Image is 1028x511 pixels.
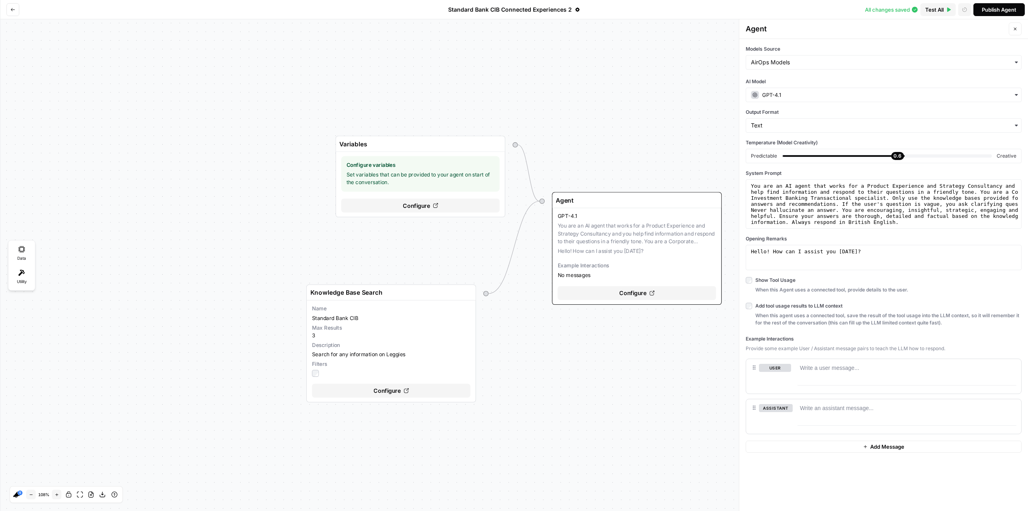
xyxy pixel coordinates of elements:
button: user [759,364,791,372]
span: Test All [925,6,944,14]
div: 0.6 [891,152,904,160]
div: assistant [751,404,791,429]
span: Configure [373,386,401,395]
span: Search for any information on Leggies [312,351,471,358]
span: Configure [403,201,430,210]
input: Step Name [310,288,469,297]
div: Write a user message... [800,364,859,372]
span: Standard Bank CIB Connected Experiences 2 [448,6,572,14]
label: Output Format [746,109,1022,116]
div: Publish Agent [982,6,1016,14]
div: NameStandard Bank CIBMax Results3DescriptionSearch for any information on LeggiesFiltersConfigure [306,285,476,402]
div: Utility [10,266,33,288]
span: Provide some example User / Assistant message pairs to teach the LLM how to respond. [746,345,1022,352]
span: Standard Bank CIB [312,314,471,322]
span: Add Message [870,443,904,451]
label: System Prompt [746,170,1022,177]
button: Add Message [746,441,1022,453]
button: Publish Agent [973,3,1025,16]
label: Opening Remarks [746,235,1022,242]
span: All changes saved [865,6,910,14]
span: Filters [312,360,471,368]
div: GPT-4.1 [746,88,1022,102]
div: Configure variablesSet variables that can be provided to your agent on start of the conversation.... [336,136,506,218]
input: Add tool usage results to LLM contextWhen this agent uses a connected tool, save the result of th... [746,303,752,309]
div: GPT-4.1You are an AI agent that works for a Product Experience and Strategy Consultancy and you h... [552,192,722,305]
button: Configure variablesSet variables that can be provided to your agent on start of the conversation.... [336,152,505,217]
button: Test All [920,3,956,16]
span: Configure [619,289,647,298]
div: Predictable [751,152,777,160]
button: Standard Bank CIB Connected Experiences 2 [443,3,585,16]
span: Name [312,305,471,312]
div: user [751,364,791,389]
input: Text [751,121,1016,129]
span: Description [312,341,471,349]
div: Example Interactions [746,335,1022,343]
div: Data [10,242,33,265]
span: Max Results [312,324,471,332]
a: 5 [18,490,22,495]
button: GPT-4.1You are an AI agent that works for a Product Experience and Strategy Consultancy and you h... [553,208,721,304]
span: When this agent uses a connected tool, save the result of the tool usage into the LLM context, so... [755,312,1022,326]
span: Show Tool Usage [755,277,795,284]
div: Write an assistant message... [800,404,873,412]
g: Edge from start to initial [518,145,539,201]
button: assistant [759,404,793,412]
button: NameStandard Bank CIBMax Results3DescriptionSearch for any information on LeggiesFiltersConfigure [307,300,475,402]
button: AI ModelGPT-4.1 [746,78,1022,102]
text: 5 [19,491,21,495]
g: Edge from 56d1fff1-1f1d-4176-ad2f-6fdd1048d40a to initial [489,201,540,293]
input: Step Name [556,196,714,205]
input: Step Name [339,140,498,148]
div: 3 [312,324,471,340]
span: Configure variables [347,161,495,169]
button: Go back [6,3,19,16]
span: When this Agent uses a connected tool, provide details to the user. [755,286,1022,293]
span: Agent [746,23,767,35]
label: AI Model [746,78,1022,85]
label: Models Source [746,45,1022,53]
input: AirOps Models [751,58,1016,66]
span: 108 % [37,493,50,497]
div: Temperature (Model Creativity) [746,139,1022,146]
div: Set variables that can be provided to your agent on start of the conversation. [341,156,500,191]
span: Add tool usage results to LLM context [755,302,842,310]
input: Show Tool UsageWhen this Agent uses a connected tool, provide details to the user. [746,277,752,283]
div: Creative [997,152,1016,160]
